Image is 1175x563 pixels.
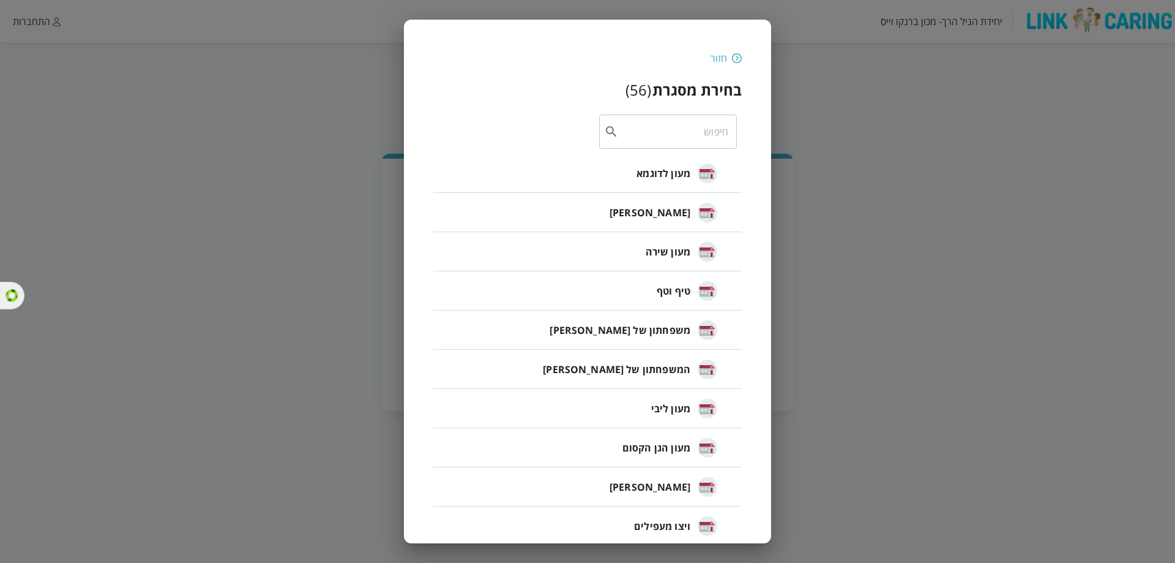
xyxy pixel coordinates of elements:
[634,519,690,534] span: ויצו מעפילים
[698,399,717,418] img: מעון ליבי
[698,242,717,262] img: מעון שירה
[698,438,717,458] img: מעון הגן הקסום
[619,115,728,149] input: חיפוש
[625,80,651,100] div: ( 56 )
[698,477,717,497] img: רפפורט ויצו
[698,360,717,379] img: המשפחתון של תמי
[732,53,742,64] img: חזור
[698,516,717,536] img: ויצו מעפילים
[550,323,690,338] span: משפחתון של [PERSON_NAME]
[622,440,690,455] span: מעון הגן הקסום
[652,80,742,100] h3: בחירת מסגרת
[657,284,690,298] span: טיף וטף
[543,362,690,377] span: המשפחתון של [PERSON_NAME]
[698,281,717,301] img: טיף וטף
[610,205,690,220] span: [PERSON_NAME]
[646,244,690,259] span: מעון שירה
[698,203,717,222] img: חיה חבד
[610,480,690,494] span: [PERSON_NAME]
[698,320,717,340] img: משפחתון של כוכבה
[698,164,717,183] img: מעון לדוגמא
[711,51,727,65] div: חזור
[651,401,690,416] span: מעון ליבי
[636,166,690,181] span: מעון לדוגמא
